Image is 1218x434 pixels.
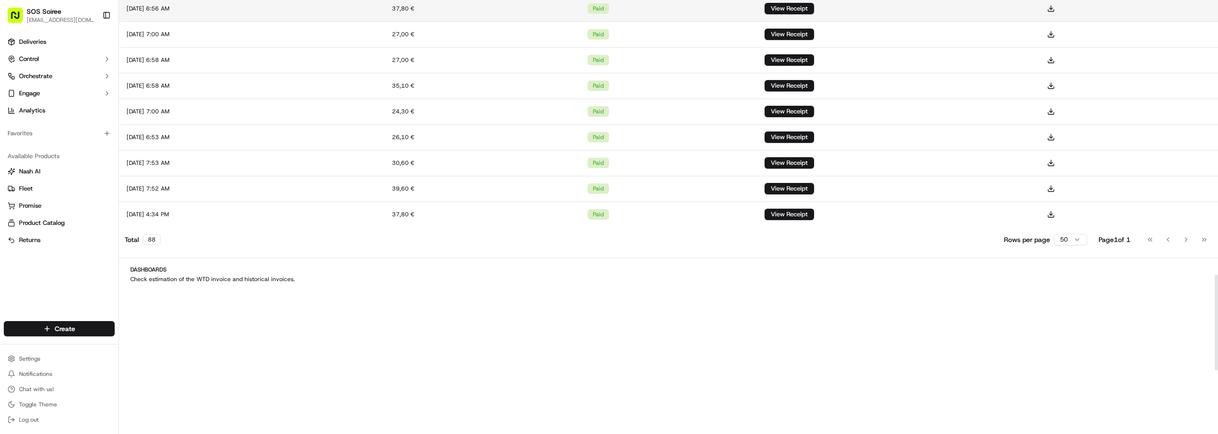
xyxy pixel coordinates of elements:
button: Control [4,51,115,67]
div: Total [125,234,161,245]
div: 27,00 € [392,30,572,38]
button: Product Catalog [4,215,115,231]
span: Control [19,55,39,63]
span: Nash AI [19,167,40,176]
div: 39,60 € [392,185,572,192]
span: Regen Pajulas [29,173,69,181]
button: [EMAIL_ADDRESS][DOMAIN_NAME] [27,16,95,24]
p: Welcome 👋 [10,38,173,53]
div: Page 1 of 1 [1099,235,1130,244]
a: Analytics [4,103,115,118]
div: paid [588,183,609,194]
div: 24,30 € [392,108,572,115]
div: 88 [143,234,161,245]
span: Deliveries [19,38,46,46]
span: • [71,173,75,181]
button: Settings [4,352,115,365]
div: 26,10 € [392,133,572,141]
img: 8571987876998_91fb9ceb93ad5c398215_72.jpg [20,91,37,108]
div: paid [588,81,609,91]
a: Fleet [8,184,111,193]
button: Nash AI [4,164,115,179]
a: Deliveries [4,34,115,50]
div: paid [588,29,609,40]
span: Product Catalog [19,219,65,227]
span: Toggle Theme [19,401,57,408]
p: Rows per page [1004,235,1050,244]
span: Orchestrate [19,72,52,81]
a: 💻API Documentation [77,209,157,226]
td: [DATE] 7:00 AM [119,99,384,124]
span: Analytics [19,106,45,115]
span: Pylon [95,236,115,243]
button: Promise [4,198,115,213]
button: Create [4,321,115,336]
button: See all [147,122,173,133]
button: Returns [4,232,115,248]
td: [DATE] 7:52 AM [119,176,384,202]
p: Check estimation of the WTD invoice and historical invoices. [130,275,1207,283]
h2: Dashboards [130,266,1207,273]
span: Promise [19,202,41,210]
span: Create [55,324,75,333]
div: We're available if you need us! [43,101,131,108]
button: View Receipt [765,131,814,143]
span: Fleet [19,184,33,193]
button: Log out [4,413,115,426]
span: Chat with us! [19,385,54,393]
a: Powered byPylon [67,236,115,243]
button: Orchestrate [4,69,115,84]
div: 37,80 € [392,5,572,12]
span: Settings [19,355,40,363]
div: Past conversations [10,124,64,131]
a: Nash AI [8,167,111,176]
div: paid [588,209,609,220]
img: Nash [10,10,29,29]
div: paid [588,132,609,142]
a: 📗Knowledge Base [6,209,77,226]
img: Regen Pajulas [10,164,25,180]
button: Engage [4,86,115,101]
span: Knowledge Base [19,213,73,222]
span: [DATE] [31,148,51,155]
td: [DATE] 6:53 AM [119,124,384,150]
button: View Receipt [765,54,814,66]
button: View Receipt [765,80,814,91]
a: Promise [8,202,111,210]
button: Notifications [4,367,115,381]
button: Toggle Theme [4,398,115,411]
td: [DATE] 7:53 AM [119,150,384,176]
div: Favorites [4,126,115,141]
button: View Receipt [765,157,814,169]
img: 1736555255976-a54dd68f-1ca7-489b-9aae-adbdc363a1c4 [19,174,27,182]
button: SOS Soiree [27,7,61,16]
img: 1736555255976-a54dd68f-1ca7-489b-9aae-adbdc363a1c4 [10,91,27,108]
button: View Receipt [765,3,814,14]
div: paid [588,55,609,65]
div: Available Products [4,149,115,164]
td: [DATE] 4:34 PM [119,202,384,227]
div: 💻 [80,214,88,222]
div: 27,00 € [392,56,572,64]
td: [DATE] 7:00 AM [119,21,384,47]
button: SOS Soiree[EMAIL_ADDRESS][DOMAIN_NAME] [4,4,98,27]
span: Log out [19,416,39,424]
span: API Documentation [90,213,153,222]
div: 📗 [10,214,17,222]
button: Start new chat [162,94,173,105]
div: paid [588,3,609,14]
button: Chat with us! [4,383,115,396]
td: [DATE] 6:58 AM [119,73,384,99]
a: Product Catalog [8,219,111,227]
div: 35,10 € [392,82,572,90]
div: 30,60 € [392,159,572,167]
button: View Receipt [765,209,814,220]
button: View Receipt [765,183,814,194]
a: Returns [8,236,111,244]
span: Returns [19,236,40,244]
span: Engage [19,89,40,98]
button: View Receipt [765,106,814,117]
div: 37,80 € [392,211,572,218]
